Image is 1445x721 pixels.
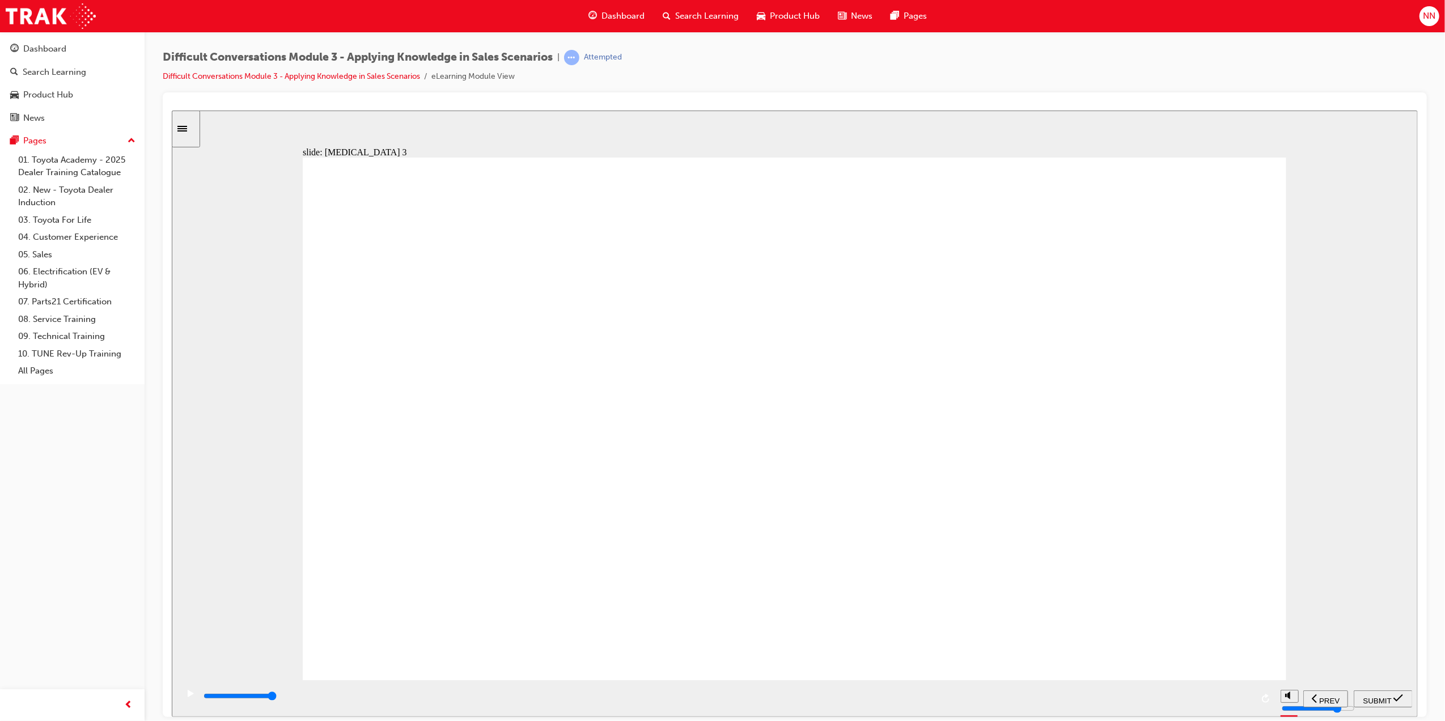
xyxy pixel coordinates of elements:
[1423,10,1435,23] span: NN
[1192,586,1220,595] span: SUBMIT
[23,66,86,79] div: Search Learning
[1110,593,1183,603] input: volume
[14,228,140,246] a: 04. Customer Experience
[14,328,140,345] a: 09. Technical Training
[6,570,1103,607] div: playback controls
[5,130,140,151] button: Pages
[14,181,140,211] a: 02. New - Toyota Dealer Induction
[5,84,140,105] a: Product Hub
[748,5,829,28] a: car-iconProduct Hub
[32,581,105,590] input: slide progress
[1109,579,1127,592] button: volume
[588,9,597,23] span: guage-icon
[584,52,622,63] div: Attempted
[1182,580,1241,597] button: submit
[829,5,882,28] a: news-iconNews
[1132,580,1176,597] button: previous
[6,579,25,598] button: play/pause
[5,62,140,83] a: Search Learning
[770,10,820,23] span: Product Hub
[1086,580,1103,597] button: replay
[5,36,140,130] button: DashboardSearch LearningProduct HubNews
[557,51,560,64] span: |
[14,263,140,293] a: 06. Electrification (EV & Hybrid)
[601,10,645,23] span: Dashboard
[579,5,654,28] a: guage-iconDashboard
[904,10,927,23] span: Pages
[14,151,140,181] a: 01. Toyota Academy - 2025 Dealer Training Catalogue
[431,70,515,83] li: eLearning Module View
[6,3,96,29] img: Trak
[891,9,899,23] span: pages-icon
[163,71,420,81] a: Difficult Conversations Module 3 - Applying Knowledge in Sales Scenarios
[14,293,140,311] a: 07. Parts21 Certification
[14,345,140,363] a: 10. TUNE Rev-Up Training
[1147,586,1168,595] span: PREV
[14,246,140,264] a: 05. Sales
[23,43,66,56] div: Dashboard
[838,9,846,23] span: news-icon
[5,39,140,60] a: Dashboard
[5,108,140,129] a: News
[10,90,19,100] span: car-icon
[14,211,140,229] a: 03. Toyota For Life
[128,134,135,149] span: up-icon
[23,112,45,125] div: News
[10,136,19,146] span: pages-icon
[1132,570,1240,607] nav: slide navigation
[757,9,765,23] span: car-icon
[14,311,140,328] a: 08. Service Training
[1419,6,1439,26] button: NN
[23,88,73,101] div: Product Hub
[125,698,133,712] span: prev-icon
[675,10,739,23] span: Search Learning
[851,10,872,23] span: News
[163,51,553,64] span: Difficult Conversations Module 3 - Applying Knowledge in Sales Scenarios
[882,5,936,28] a: pages-iconPages
[564,50,579,65] span: learningRecordVerb_ATTEMPT-icon
[663,9,671,23] span: search-icon
[23,134,46,147] div: Pages
[10,67,18,78] span: search-icon
[14,362,140,380] a: All Pages
[654,5,748,28] a: search-iconSearch Learning
[1109,570,1126,607] div: misc controls
[10,113,19,124] span: news-icon
[10,44,19,54] span: guage-icon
